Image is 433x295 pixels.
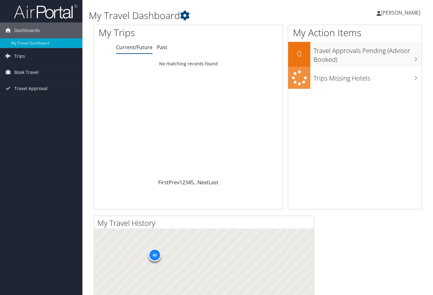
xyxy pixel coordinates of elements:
h3: Trips Missing Hotels [313,71,422,83]
a: 1 [179,179,182,186]
a: 5 [191,179,194,186]
span: … [194,179,197,186]
h1: My Travel Dashboard [89,9,314,22]
span: [PERSON_NAME] [381,9,420,16]
a: 4 [188,179,191,186]
a: [PERSON_NAME] [377,3,427,22]
h2: 0 [288,48,310,59]
a: 2 [182,179,185,186]
a: Prev [169,179,179,186]
span: Book Travel [14,64,39,80]
h1: My Action Items [288,26,422,39]
span: Dashboards [14,23,40,38]
a: 3 [185,179,188,186]
span: Trips [14,48,25,64]
a: Next [197,179,209,186]
a: 0Travel Approvals Pending (Advisor Booked) [288,42,422,66]
a: Past [157,44,167,51]
h2: My Travel History [97,218,314,228]
a: First [158,179,169,186]
h3: Travel Approvals Pending (Advisor Booked) [313,43,422,64]
span: Travel Approval [14,81,48,96]
img: airportal-logo.png [14,4,77,19]
h1: My Trips [99,26,199,39]
a: Trips Missing Hotels [288,67,422,89]
a: Current/Future [116,44,152,51]
a: Last [209,179,218,186]
div: 40 [148,249,161,261]
td: No matching records found [94,58,283,69]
